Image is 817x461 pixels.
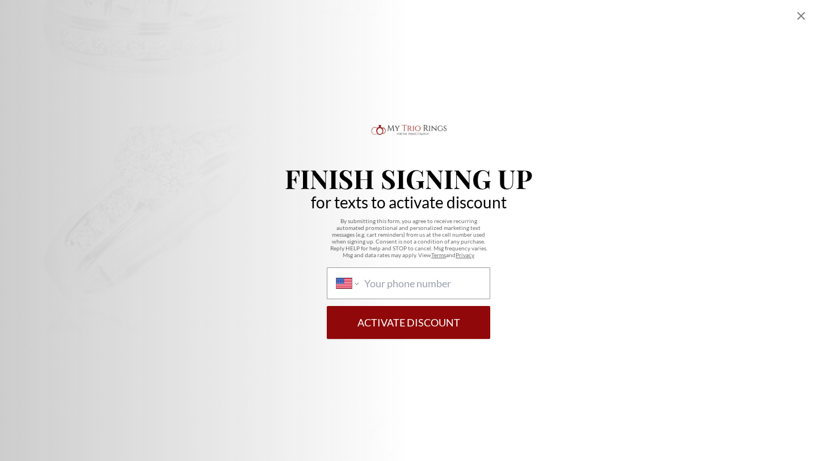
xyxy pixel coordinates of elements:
[431,252,446,258] a: Terms
[364,277,481,290] input: Phone number country
[327,217,490,258] p: By submitting this form, you agree to receive recurring automated promotional and personalized ma...
[794,9,808,23] div: Close popup
[369,122,448,138] img: Logo
[327,306,490,339] button: Activate Discount
[456,252,474,258] a: Privacy
[311,196,507,208] p: for texts to activate discount
[285,165,532,191] p: Finish Signing Up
